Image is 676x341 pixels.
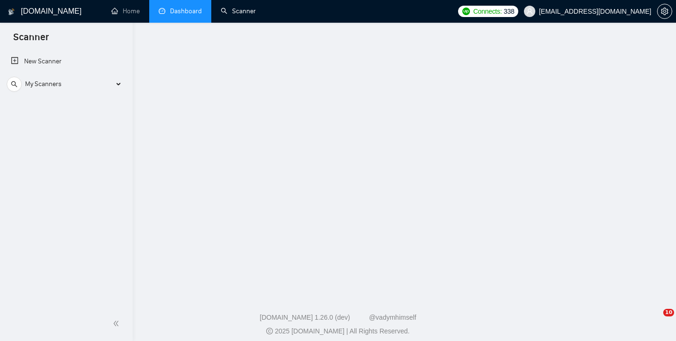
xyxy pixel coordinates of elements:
li: New Scanner [3,52,129,71]
span: 10 [663,309,674,316]
a: setting [657,8,672,15]
a: [DOMAIN_NAME] 1.26.0 (dev) [260,314,350,321]
span: search [7,81,21,87]
span: user [526,8,533,15]
img: upwork-logo.png [462,8,470,15]
span: Scanner [232,7,256,15]
span: Scanner [6,30,56,50]
span: Connects: [473,6,502,17]
button: setting [657,4,672,19]
span: 338 [504,6,514,17]
span: double-left [113,319,122,328]
div: 2025 [DOMAIN_NAME] | All Rights Reserved. [8,326,668,336]
a: New Scanner [11,52,121,71]
li: My Scanners [3,75,129,97]
a: @vadymhimself [369,314,416,321]
a: homeHome [111,7,140,15]
span: My Scanners [25,75,62,94]
span: search [221,8,227,14]
span: setting [658,8,672,15]
span: copyright [266,328,273,334]
iframe: Intercom live chat [644,309,667,332]
img: logo [8,4,15,19]
button: search [7,77,22,92]
a: dashboardDashboard [159,7,202,15]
